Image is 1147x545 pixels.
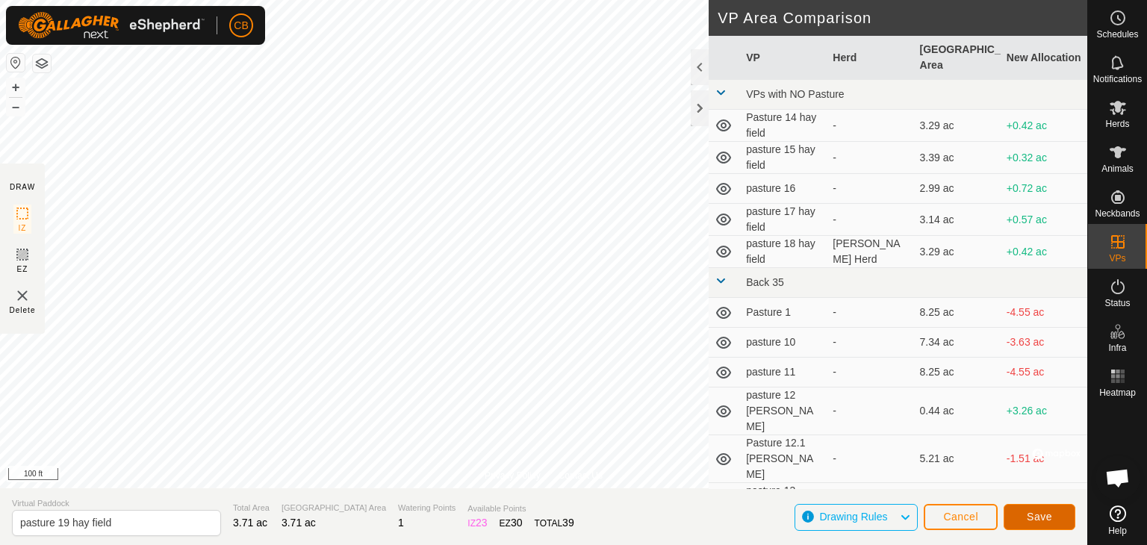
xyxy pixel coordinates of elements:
[746,276,784,288] span: Back 35
[740,142,827,174] td: pasture 15 hay field
[1001,236,1087,268] td: +0.42 ac
[559,469,603,482] a: Contact Us
[740,387,827,435] td: pasture 12 [PERSON_NAME]
[914,328,1001,358] td: 7.34 ac
[914,358,1001,387] td: 8.25 ac
[1001,328,1087,358] td: -3.63 ac
[1001,483,1087,531] td: +0.52 ac
[943,511,978,523] span: Cancel
[1095,209,1140,218] span: Neckbands
[282,502,386,514] span: [GEOGRAPHIC_DATA] Area
[1104,299,1130,308] span: Status
[914,142,1001,174] td: 3.39 ac
[833,118,907,134] div: -
[19,222,27,234] span: IZ
[1108,343,1126,352] span: Infra
[1105,119,1129,128] span: Herds
[833,364,907,380] div: -
[914,174,1001,204] td: 2.99 ac
[1088,499,1147,541] a: Help
[33,54,51,72] button: Map Layers
[740,174,827,204] td: pasture 16
[924,504,998,530] button: Cancel
[740,110,827,142] td: Pasture 14 hay field
[13,287,31,305] img: VP
[500,515,523,531] div: EZ
[10,305,36,316] span: Delete
[1004,504,1075,530] button: Save
[1109,254,1125,263] span: VPs
[1001,110,1087,142] td: +0.42 ac
[467,515,487,531] div: IZ
[1001,358,1087,387] td: -4.55 ac
[740,236,827,268] td: pasture 18 hay field
[7,98,25,116] button: –
[827,36,913,80] th: Herd
[833,212,907,228] div: -
[467,502,573,515] span: Available Points
[914,298,1001,328] td: 8.25 ac
[1096,30,1138,39] span: Schedules
[485,469,541,482] a: Privacy Policy
[233,517,267,529] span: 3.71 ac
[914,387,1001,435] td: 0.44 ac
[1001,36,1087,80] th: New Allocation
[17,264,28,275] span: EZ
[914,435,1001,483] td: 5.21 ac
[740,204,827,236] td: pasture 17 hay field
[535,515,574,531] div: TOTAL
[833,181,907,196] div: -
[718,9,1087,27] h2: VP Area Comparison
[914,483,1001,531] td: 3.19 ac
[476,517,488,529] span: 23
[7,54,25,72] button: Reset Map
[833,236,907,267] div: [PERSON_NAME] Herd
[914,236,1001,268] td: 3.29 ac
[914,36,1001,80] th: [GEOGRAPHIC_DATA] Area
[18,12,205,39] img: Gallagher Logo
[1001,174,1087,204] td: +0.72 ac
[562,517,574,529] span: 39
[740,358,827,387] td: pasture 11
[1001,204,1087,236] td: +0.57 ac
[398,502,456,514] span: Watering Points
[1001,435,1087,483] td: -1.51 ac
[10,181,35,193] div: DRAW
[1108,526,1127,535] span: Help
[7,78,25,96] button: +
[833,451,907,467] div: -
[819,511,887,523] span: Drawing Rules
[511,517,523,529] span: 30
[914,204,1001,236] td: 3.14 ac
[1001,298,1087,328] td: -4.55 ac
[398,517,404,529] span: 1
[740,435,827,483] td: Pasture 12.1 [PERSON_NAME]
[833,305,907,320] div: -
[1001,142,1087,174] td: +0.32 ac
[1101,164,1134,173] span: Animals
[1093,75,1142,84] span: Notifications
[234,18,248,34] span: CB
[914,110,1001,142] td: 3.29 ac
[1095,455,1140,500] div: Open chat
[833,403,907,419] div: -
[740,483,827,531] td: pasture 13 [PERSON_NAME]
[740,328,827,358] td: pasture 10
[233,502,270,514] span: Total Area
[740,298,827,328] td: Pasture 1
[282,517,316,529] span: 3.71 ac
[833,334,907,350] div: -
[12,497,221,510] span: Virtual Paddock
[1099,388,1136,397] span: Heatmap
[1027,511,1052,523] span: Save
[1001,387,1087,435] td: +3.26 ac
[833,150,907,166] div: -
[740,36,827,80] th: VP
[746,88,845,100] span: VPs with NO Pasture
